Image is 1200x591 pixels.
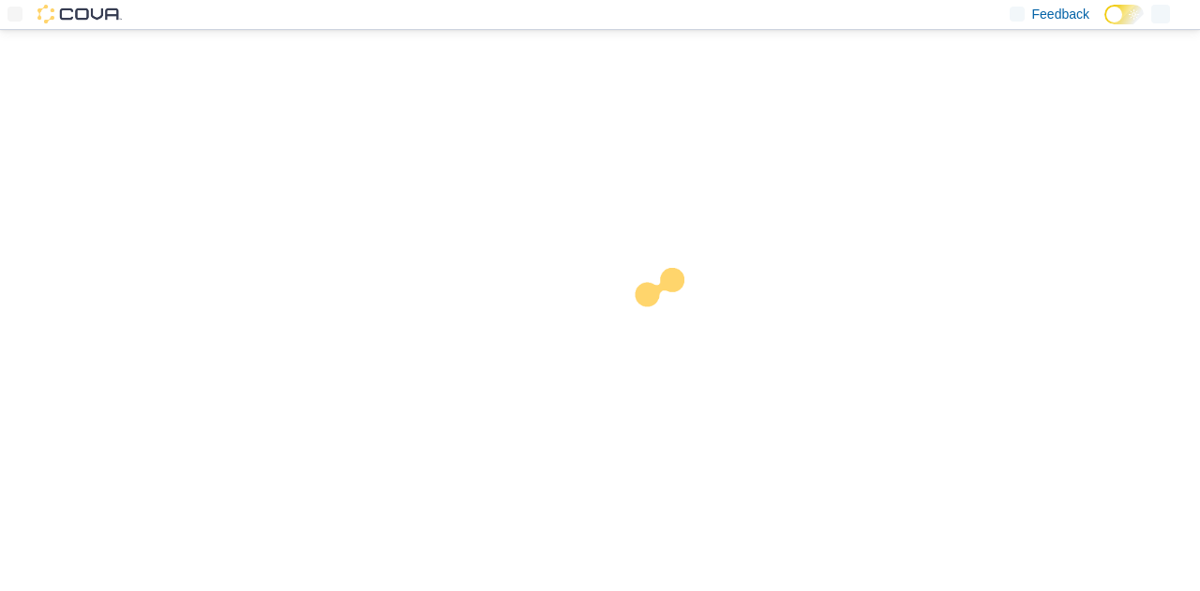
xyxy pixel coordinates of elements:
span: Dark Mode [1104,24,1105,25]
img: Cova [37,5,122,23]
img: cova-loader [600,254,741,394]
span: Feedback [1032,5,1089,23]
input: Dark Mode [1104,5,1144,24]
